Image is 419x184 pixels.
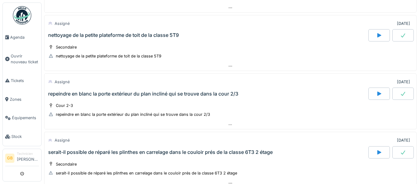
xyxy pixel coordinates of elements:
a: GB Technicien[PERSON_NAME] [5,151,39,166]
a: Stock [3,127,41,146]
div: serait-il possible de réparé les plinthes en carrelage dans le couloir prés de la classe 6T3 2 étage [48,149,273,155]
div: serait-il possible de réparé les plinthes en carrelage dans le couloir prés de la classe 6T3 2 étage [56,170,237,176]
div: Assigné [55,79,70,85]
span: Équipements [12,115,39,121]
span: Zones [10,96,39,102]
a: Ouvrir nouveau ticket [3,47,41,71]
div: nettoyage de la petite plateforme de toit de la classe 5T9 [56,53,161,59]
div: [DATE] [397,21,410,26]
div: [DATE] [397,79,410,85]
li: [PERSON_NAME] [17,151,39,165]
span: Stock [11,134,39,139]
div: [DATE] [397,137,410,143]
div: Secondaire [56,161,77,167]
div: Assigné [55,21,70,26]
li: GB [5,154,14,163]
span: Ouvrir nouveau ticket [11,53,39,65]
div: repeindre en blanc la porte extérieur du plan incliné qui se trouve dans la cour 2/3 [48,91,238,97]
div: nettoyage de la petite plateforme de toit de la classe 5T9 [48,32,179,38]
span: Agenda [10,34,39,40]
div: Assigné [55,137,70,143]
a: Tickets [3,71,41,90]
div: Cour 2-3 [56,103,73,108]
a: Équipements [3,109,41,127]
div: Technicien [17,151,39,156]
div: Secondaire [56,44,77,50]
img: Badge_color-CXgf-gQk.svg [13,6,31,25]
a: Agenda [3,28,41,47]
span: Tickets [11,78,39,84]
div: repeindre en blanc la porte extérieur du plan incliné qui se trouve dans la cour 2/3 [56,112,210,117]
a: Zones [3,90,41,109]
